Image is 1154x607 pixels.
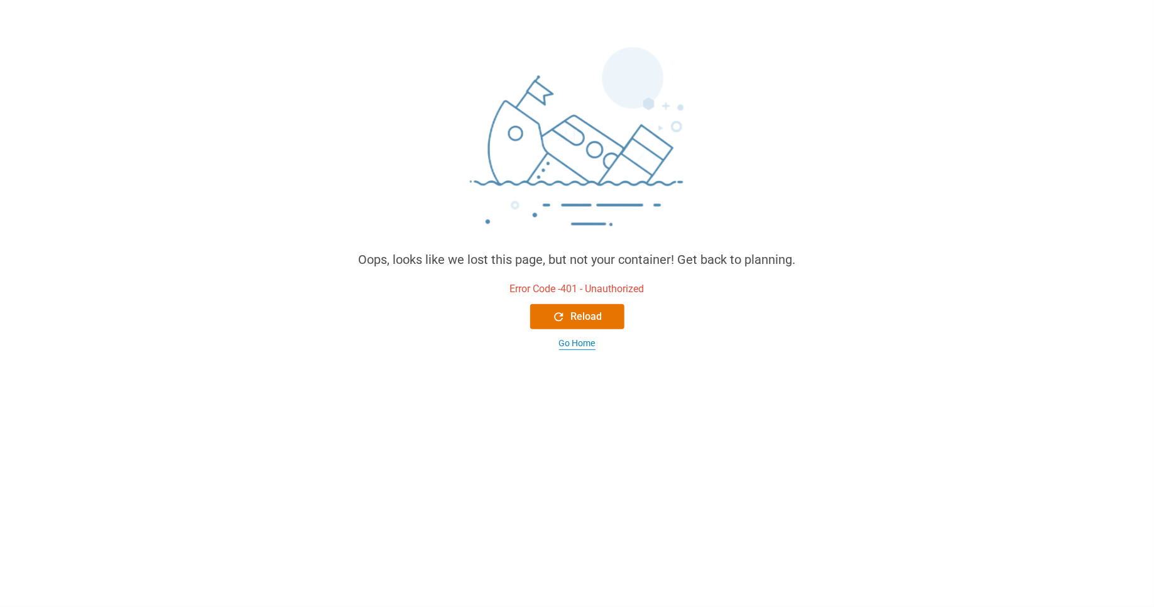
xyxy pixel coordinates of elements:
[530,304,624,329] button: Reload
[530,337,624,350] button: Go Home
[559,337,596,350] div: Go Home
[552,309,602,324] div: Reload
[359,250,796,269] div: Oops, looks like we lost this page, but not your container! Get back to planning.
[510,282,645,297] div: Error Code - 401 - Unauthorized
[389,41,766,250] img: sinking_ship.png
